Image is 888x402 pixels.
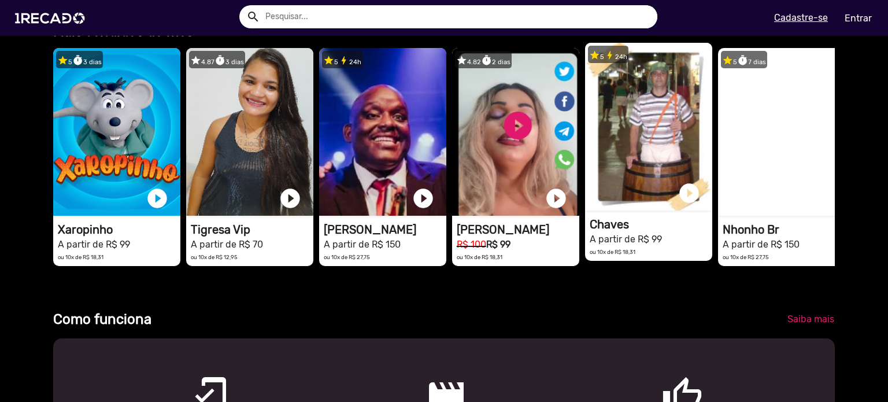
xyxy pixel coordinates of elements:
[53,311,151,327] b: Como funciona
[324,223,446,237] h1: [PERSON_NAME]
[590,217,712,231] h1: Chaves
[794,26,834,37] span: Ver todos
[412,187,435,210] a: play_circle_filled
[191,254,238,260] small: ou 10x de R$ 12,95
[242,6,262,26] button: Example home icon
[319,48,446,216] video: 1RECADO vídeos dedicados para fãs e empresas
[452,48,579,216] video: 1RECADO vídeos dedicados para fãs e empresas
[678,182,701,205] a: play_circle_filled
[257,5,657,28] input: Pesquisar...
[58,223,180,237] h1: Xaropinho
[718,48,845,216] video: 1RECADO vídeos dedicados para fãs e empresas
[457,239,486,250] small: R$ 100
[58,239,130,250] small: A partir de R$ 99
[425,375,439,389] mat-icon: movie
[723,223,845,237] h1: Nhonho Br
[324,239,401,250] small: A partir de R$ 150
[661,375,675,389] mat-icon: thumb_up_outlined
[186,48,313,216] video: 1RECADO vídeos dedicados para fãs e empresas
[191,223,313,237] h1: Tigresa Vip
[590,249,635,255] small: ou 10x de R$ 18,31
[58,254,103,260] small: ou 10x de R$ 18,31
[778,309,843,330] a: Saiba mais
[279,187,302,210] a: play_circle_filled
[53,48,180,216] video: 1RECADO vídeos dedicados para fãs e empresas
[324,254,370,260] small: ou 10x de R$ 27,75
[190,375,203,389] mat-icon: mobile_friendly
[774,12,828,23] u: Cadastre-se
[486,239,510,250] b: R$ 99
[246,10,260,24] mat-icon: Example home icon
[457,254,502,260] small: ou 10x de R$ 18,31
[590,234,662,245] small: A partir de R$ 99
[191,239,263,250] small: A partir de R$ 70
[545,187,568,210] a: play_circle_filled
[585,43,712,211] video: 1RECADO vídeos dedicados para fãs e empresas
[723,254,769,260] small: ou 10x de R$ 27,75
[457,223,579,237] h1: [PERSON_NAME]
[811,187,834,210] a: play_circle_filled
[723,239,800,250] small: A partir de R$ 150
[787,314,834,324] span: Saiba mais
[837,8,879,28] a: Entrar
[146,187,169,210] a: play_circle_filled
